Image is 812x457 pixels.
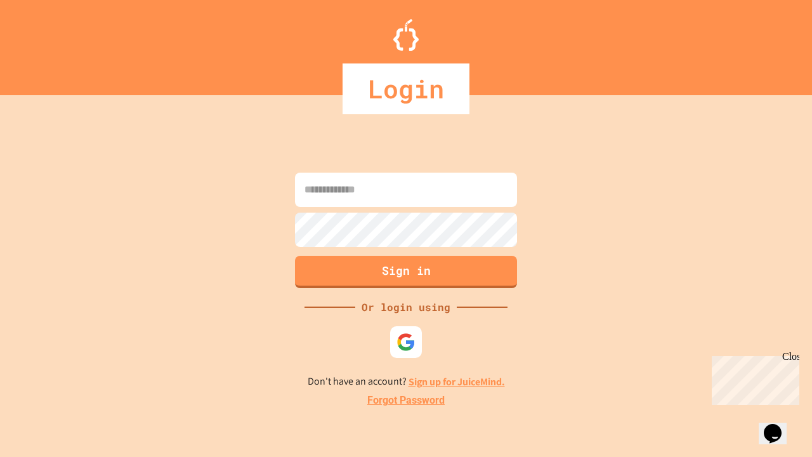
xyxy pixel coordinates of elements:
iframe: chat widget [707,351,799,405]
div: Or login using [355,300,457,315]
a: Forgot Password [367,393,445,408]
div: Chat with us now!Close [5,5,88,81]
div: Login [343,63,469,114]
button: Sign in [295,256,517,288]
img: google-icon.svg [396,333,416,352]
img: Logo.svg [393,19,419,51]
p: Don't have an account? [308,374,505,390]
iframe: chat widget [759,406,799,444]
a: Sign up for JuiceMind. [409,375,505,388]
